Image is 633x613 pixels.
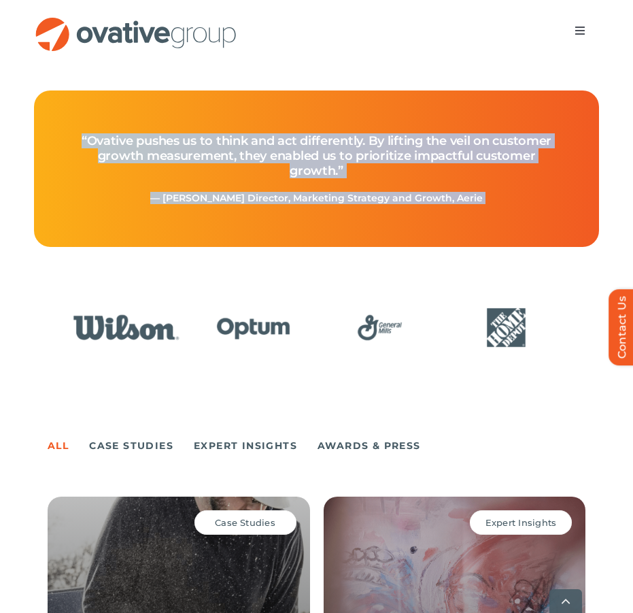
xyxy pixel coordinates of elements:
[34,16,238,29] a: OG_Full_horizontal_RGB
[66,120,567,192] h4: “Ovative pushes us to think and act differently. By lifting the veil on customer growth measureme...
[194,303,312,354] div: 6 / 24
[89,436,173,455] a: Case Studies
[321,303,439,354] div: 7 / 24
[194,436,297,455] a: Expert Insights
[447,303,565,354] div: 8 / 24
[48,432,585,459] ul: Post Filters
[561,17,599,44] nav: Menu
[318,436,421,455] a: Awards & Press
[66,192,567,204] p: — [PERSON_NAME] Director, Marketing Strategy and Growth, Aerie
[68,303,186,354] div: 5 / 24
[48,436,69,462] a: All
